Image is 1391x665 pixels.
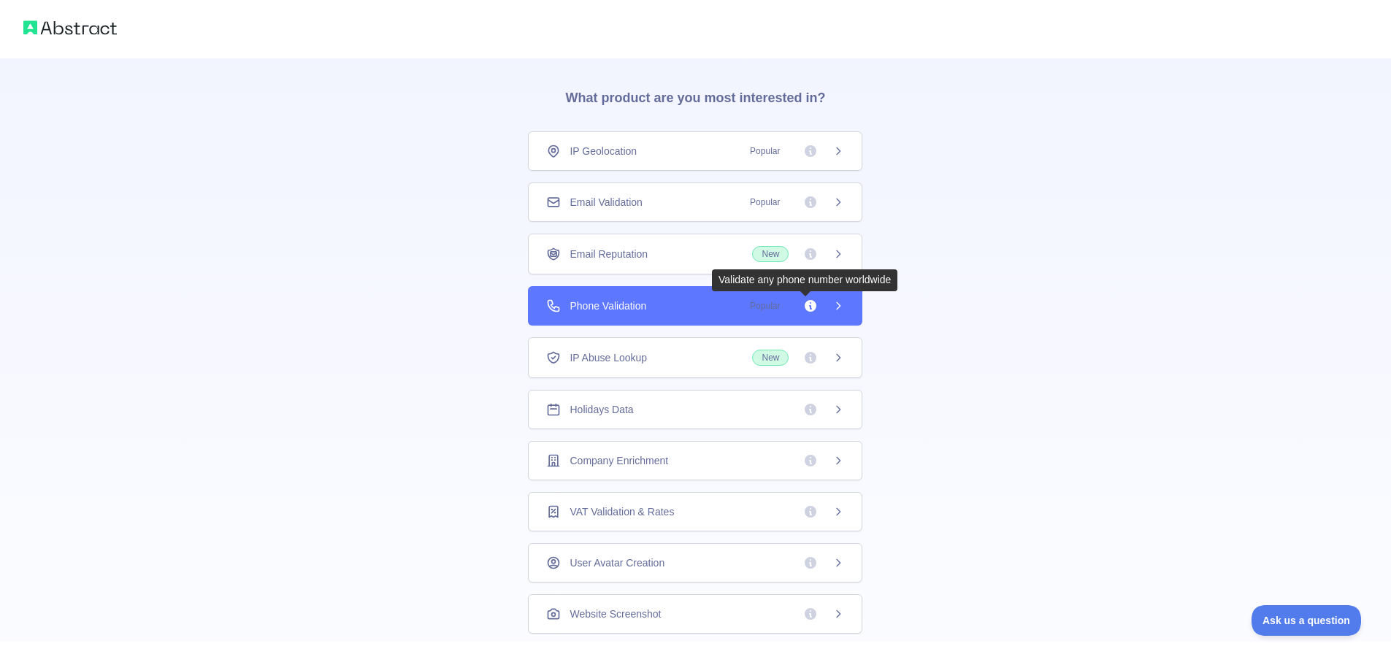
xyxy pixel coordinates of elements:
[1252,605,1362,636] iframe: Toggle Customer Support
[741,195,789,210] span: Popular
[741,144,789,158] span: Popular
[570,402,633,417] span: Holidays Data
[719,273,891,288] div: Validate any phone number worldwide
[570,350,647,365] span: IP Abuse Lookup
[570,504,674,519] span: VAT Validation & Rates
[570,453,668,468] span: Company Enrichment
[570,195,642,210] span: Email Validation
[570,247,648,261] span: Email Reputation
[23,18,117,38] img: Abstract logo
[752,246,789,262] span: New
[752,350,789,366] span: New
[570,299,646,313] span: Phone Validation
[741,299,789,313] span: Popular
[570,607,661,621] span: Website Screenshot
[542,58,848,131] h3: What product are you most interested in?
[570,556,664,570] span: User Avatar Creation
[570,144,637,158] span: IP Geolocation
